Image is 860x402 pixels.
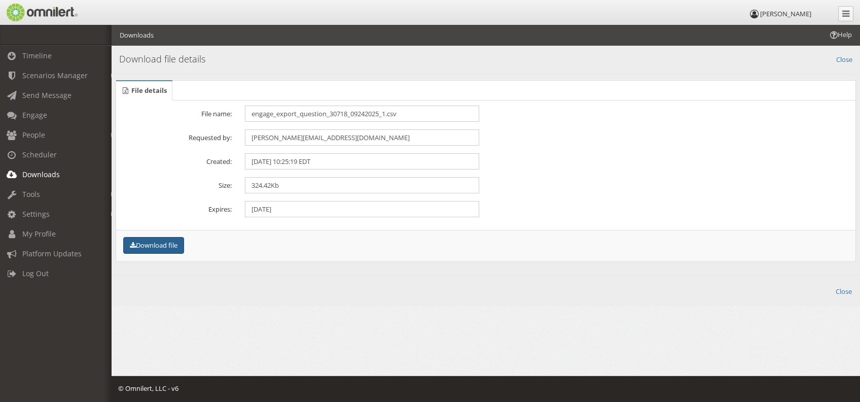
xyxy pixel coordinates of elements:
[838,6,853,21] a: Collapse Menu
[5,4,78,21] img: Omnilert
[23,7,44,16] span: Help
[22,170,60,179] span: Downloads
[22,249,82,258] span: Platform Updates
[22,189,40,199] span: Tools
[118,384,178,393] span: © Omnilert, LLC - v6
[116,81,172,101] a: File details
[115,177,238,190] label: Size:
[22,110,47,120] span: Engage
[115,201,238,214] label: Expires:
[22,209,50,219] span: Settings
[760,9,811,18] span: [PERSON_NAME]
[22,130,45,140] span: People
[120,30,154,40] li: Downloads
[22,150,57,159] span: Scheduler
[115,106,238,119] label: File name:
[123,237,184,254] button: Download file
[131,86,167,95] span: File details
[115,153,238,166] label: Created:
[22,71,88,80] span: Scenarios Manager
[22,90,71,100] span: Send Message
[22,51,52,60] span: Timeline
[115,129,238,143] label: Requested by:
[836,285,852,296] a: Close
[836,53,852,64] a: Close
[22,229,56,239] span: My Profile
[22,269,49,278] span: Log Out
[829,30,852,40] span: Help
[119,53,852,66] h4: Download file details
